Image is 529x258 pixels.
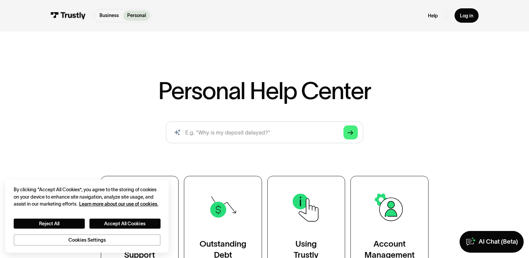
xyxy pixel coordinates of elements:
a: Personal [123,11,150,21]
h1: Personal Help Center [158,79,370,102]
a: More information about your privacy, opens in a new tab [79,201,158,207]
p: Personal [127,12,146,19]
img: Trustly Logo [50,12,86,19]
div: AI Chat (Beta) [479,238,518,246]
a: AI Chat (Beta) [460,231,523,253]
input: search [166,121,363,143]
div: Log in [460,13,473,19]
button: Reject All [14,219,85,229]
button: Cookies Settings [14,234,161,246]
button: Accept All Cookies [89,219,161,229]
div: Privacy [14,186,161,246]
div: By clicking “Accept All Cookies”, you agree to the storing of cookies on your device to enhance s... [14,186,161,208]
a: Business [95,11,123,21]
p: Business [99,12,119,19]
form: Search [166,121,363,143]
div: Cookie banner [5,180,169,253]
a: Help [428,13,438,19]
a: Log in [455,8,479,23]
